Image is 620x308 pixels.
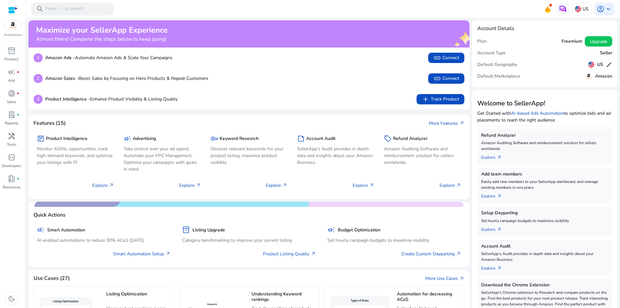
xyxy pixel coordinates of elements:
span: inventory_2 [182,226,190,234]
img: amazon.svg [4,20,22,30]
p: Set hourly campaign budgets to maximize visibility [327,237,461,244]
h5: Refund Analyzer [393,136,428,142]
span: arrow_outward [497,266,502,271]
h3: Welcome to SellerApp! [477,100,612,107]
h4: Almost there! Complete the steps below to keep going! [36,36,168,42]
span: campaign [37,226,45,234]
a: More Use Casesarrow_outward [425,275,464,282]
p: Explore [92,182,114,189]
h5: Download the Chrome Extension [481,282,608,288]
span: book_4 [8,175,15,183]
h5: Default Geography [477,62,517,68]
h5: Default Marketplace [477,74,520,79]
button: linkConnect [428,53,464,63]
span: Connect [433,54,459,62]
h5: Setup Dayparting [481,210,608,216]
p: Explore [439,182,461,189]
span: keyboard_arrow_down [604,5,612,13]
span: package [37,135,45,143]
h5: Advertising [133,136,156,142]
span: arrow_outward [459,121,464,126]
h5: Plan [477,39,487,44]
p: Explore [179,182,201,189]
b: Amazon Ads - [45,55,75,61]
span: arrow_outward [109,183,114,188]
h5: Refund Analyzer [481,133,608,138]
p: Resources [3,184,21,190]
h5: Smart Automation [47,228,85,233]
h5: Account Audit [481,244,608,249]
span: campaign [327,226,335,234]
h4: Features (15) [34,120,66,126]
b: Amazon Sales - [45,75,78,81]
h5: Understanding Keyword rankings [252,292,315,303]
h2: Maximize your SellerApp Experience [36,26,168,35]
p: Tools [7,142,16,147]
span: handyman [8,132,15,140]
b: Product Intelligence - [45,96,90,102]
h5: Keyword Research [220,136,259,142]
h4: Quick Actions [34,212,66,218]
span: arrow_outward [497,194,502,199]
span: fiber_manual_record [17,113,19,116]
h5: Listing Upgrade [192,228,225,233]
h5: Amazon [595,74,612,79]
p: Sales [7,99,16,105]
span: arrow_outward [497,155,502,160]
span: arrow_outward [196,183,201,188]
h5: Automation for decreasing ACoS [397,292,461,303]
h5: Seller [600,50,612,56]
span: arrow_outward [165,251,170,256]
p: Explore [266,182,287,189]
span: / [58,5,64,13]
span: donut_small [8,90,15,97]
a: Explorearrow_outward [481,190,507,199]
p: Boost Sales by Focusing on Hero Products & Repeat Customers [45,75,208,82]
a: Smart Automation Setup [113,250,170,257]
p: Developers [2,163,21,169]
button: addTrack Product [417,94,464,104]
p: Easily add new members to your SellerApp dashboard, and manage existing members in one place [481,179,608,190]
h4: Account Details [477,26,514,32]
span: lab_profile [8,111,15,119]
a: More Featuresarrow_outward [429,120,464,127]
p: Amazon Auditing Software and reimbursement solution for sellers worldwide. [384,145,461,166]
span: dark_mode [8,295,15,303]
p: Explore [353,182,374,189]
span: arrow_outward [282,183,287,188]
h5: Account Audit [306,136,336,142]
p: Discover relevant keywords for your product listing, maximize product visibility [211,145,288,166]
span: inventory_2 [8,47,15,55]
img: amazon.svg [585,72,593,80]
p: Enhance Product Visibility & Listing Quality [45,96,178,102]
p: Press to search [45,5,83,13]
h5: Product Intelligence [46,136,88,142]
a: Explorearrow_outward [481,152,507,161]
span: add [422,95,429,103]
span: arrow_outward [311,251,316,256]
span: link [433,54,441,62]
h4: Use Cases (27) [34,275,70,281]
img: us.svg [588,61,594,68]
span: fiber_manual_record [17,92,19,95]
span: search [36,5,44,13]
span: arrow_outward [459,276,464,281]
p: Take control over your ad spend, Automate your PPC Management, Optimize your campaigns with goals... [124,145,201,173]
h5: Account Type [477,50,506,56]
p: Marketplace [4,33,22,37]
h5: Budget Optimization [338,228,380,233]
a: Create Custom Dayparting [401,250,461,257]
span: sell [384,135,392,143]
span: code_blocks [8,154,15,161]
button: linkConnect [428,73,464,84]
span: Upgrade [590,38,607,45]
span: arrow_outward [369,183,374,188]
span: Track Product [422,95,459,103]
p: Automate Amazon Ads & Scale Your Campaigns [45,54,172,61]
span: fiber_manual_record [17,71,19,73]
span: campaign [8,68,15,76]
a: Product Listing Quality [263,250,316,257]
span: key [211,135,218,143]
span: arrow_outward [456,251,461,256]
p: Category benchmarking to improve your current listing [182,237,316,244]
